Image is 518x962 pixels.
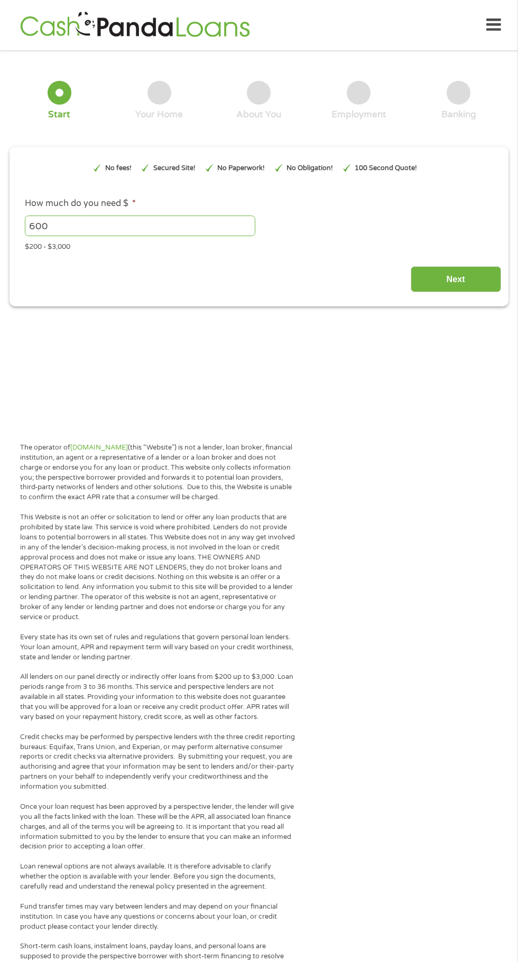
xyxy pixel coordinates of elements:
div: Employment [331,109,386,120]
p: This Website is not an offer or solicitation to lend or offer any loan products that are prohibit... [20,512,295,622]
p: Fund transfer times may vary between lenders and may depend on your financial institution. In cas... [20,902,295,932]
p: No fees! [105,163,132,173]
p: The operator of (this “Website”) is not a lender, loan broker, financial institution, an agent or... [20,443,295,502]
p: Secured Site! [153,163,196,173]
p: No Obligation! [286,163,333,173]
input: Next [411,266,501,292]
p: Every state has its own set of rules and regulations that govern personal loan lenders. Your loan... [20,632,295,662]
p: 100 Second Quote! [355,163,417,173]
label: How much do you need $ [25,198,136,209]
p: No Paperwork! [217,163,265,173]
div: Start [48,109,70,120]
p: Credit checks may be performed by perspective lenders with the three credit reporting bureaus: Eq... [20,732,295,792]
p: Once your loan request has been approved by a perspective lender, the lender will give you all th... [20,802,295,852]
div: About You [236,109,281,120]
div: Your Home [135,109,183,120]
div: Banking [441,109,476,120]
div: $200 - $3,000 [25,238,493,252]
a: [DOMAIN_NAME] [70,443,128,452]
p: All lenders on our panel directly or indirectly offer loans from $200 up to $3,000. Loan periods ... [20,672,295,722]
p: Loan renewal options are not always available. It is therefore advisable to clarify whether the o... [20,862,295,892]
img: GetLoanNow Logo [17,10,253,40]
